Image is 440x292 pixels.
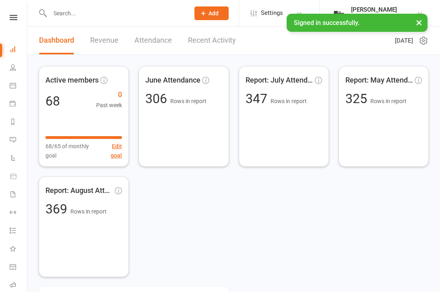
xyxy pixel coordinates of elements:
[45,95,60,108] div: 68
[10,41,28,59] a: Dashboard
[10,95,28,114] a: Payments
[10,259,28,277] a: General attendance kiosk mode
[45,75,99,86] span: Active members
[96,89,122,101] span: 0
[70,208,107,215] span: Rows in report
[134,27,172,54] a: Attendance
[345,91,370,106] span: 325
[45,185,113,197] span: Report: August Attendance
[194,6,229,20] button: Add
[271,98,307,104] span: Rows in report
[10,168,28,186] a: Product Sales
[90,27,118,54] a: Revenue
[96,101,122,110] span: Past week
[45,201,70,217] span: 369
[39,27,74,54] a: Dashboard
[188,27,236,54] a: Recent Activity
[351,6,397,13] div: [PERSON_NAME]
[10,114,28,132] a: Reports
[395,36,413,46] span: [DATE]
[10,240,28,259] a: What's New
[100,142,122,160] button: Edit goal
[10,59,28,77] a: People
[48,8,184,19] input: Search...
[10,77,28,95] a: Calendar
[261,4,283,22] span: Settings
[170,98,207,104] span: Rows in report
[246,75,313,86] span: Report: July Attendance
[145,75,200,86] span: June Attendance
[246,91,271,106] span: 347
[209,10,219,17] span: Add
[412,14,426,31] button: ×
[331,5,347,21] img: thumb_image1749576563.png
[351,13,397,21] div: The Weight Rm
[145,91,170,106] span: 306
[294,19,359,27] span: Signed in successfully.
[45,142,100,160] span: 68/65 of monthly goal
[345,75,413,86] span: Report: May Attendance
[370,98,407,104] span: Rows in report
